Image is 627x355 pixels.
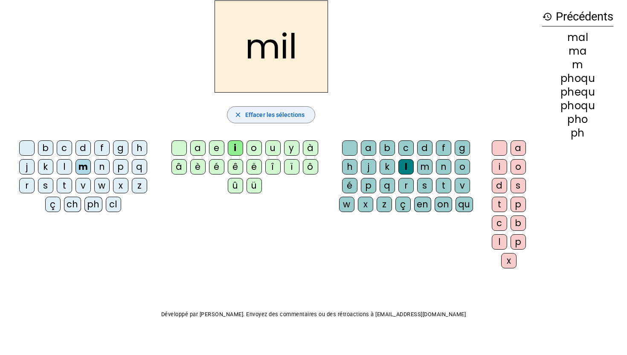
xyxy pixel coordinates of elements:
div: v [75,178,91,193]
div: d [492,178,507,193]
div: o [455,159,470,175]
div: d [417,140,433,156]
div: t [57,178,72,193]
div: b [38,140,53,156]
div: r [398,178,414,193]
div: e [209,140,224,156]
mat-icon: history [542,12,552,22]
div: n [436,159,451,175]
div: ü [247,178,262,193]
div: w [339,197,354,212]
div: b [511,215,526,231]
div: d [75,140,91,156]
h2: mil [215,0,328,93]
div: x [358,197,373,212]
div: g [455,140,470,156]
div: m [542,60,613,70]
div: en [414,197,431,212]
div: r [19,178,35,193]
div: ma [542,46,613,56]
div: û [228,178,243,193]
div: c [57,140,72,156]
div: c [492,215,507,231]
div: ï [284,159,299,175]
div: m [417,159,433,175]
div: x [113,178,128,193]
div: p [361,178,376,193]
div: j [19,159,35,175]
div: phequ [542,87,613,97]
div: f [94,140,110,156]
span: Effacer les sélections [245,110,305,120]
div: o [247,140,262,156]
div: l [492,234,507,250]
div: è [190,159,206,175]
div: on [435,197,452,212]
div: z [132,178,147,193]
div: x [501,253,517,268]
div: pho [542,114,613,125]
div: i [228,140,243,156]
p: Développé par [PERSON_NAME]. Envoyez des commentaires ou des rétroactions à [EMAIL_ADDRESS][DOMAI... [7,309,620,320]
div: j [361,159,376,175]
div: t [492,197,507,212]
div: s [38,178,53,193]
div: h [342,159,357,175]
div: s [417,178,433,193]
div: q [380,178,395,193]
div: m [75,159,91,175]
div: ç [395,197,411,212]
div: ô [303,159,318,175]
div: qu [456,197,473,212]
div: a [361,140,376,156]
div: t [436,178,451,193]
div: é [209,159,224,175]
div: î [265,159,281,175]
div: y [284,140,299,156]
div: v [455,178,470,193]
div: p [511,234,526,250]
div: n [94,159,110,175]
div: ch [64,197,81,212]
div: s [511,178,526,193]
div: ë [247,159,262,175]
div: k [38,159,53,175]
div: l [57,159,72,175]
div: l [398,159,414,175]
div: i [492,159,507,175]
div: g [113,140,128,156]
div: ph [84,197,102,212]
div: cl [106,197,121,212]
div: a [511,140,526,156]
div: q [132,159,147,175]
div: c [398,140,414,156]
div: k [380,159,395,175]
div: ph [542,128,613,138]
div: ç [45,197,61,212]
div: b [380,140,395,156]
div: ê [228,159,243,175]
div: mal [542,32,613,43]
div: w [94,178,110,193]
div: phoqu [542,101,613,111]
div: â [171,159,187,175]
mat-icon: close [234,111,242,119]
div: é [342,178,357,193]
div: u [265,140,281,156]
div: à [303,140,318,156]
div: p [113,159,128,175]
div: p [511,197,526,212]
div: a [190,140,206,156]
button: Effacer les sélections [227,106,315,123]
h3: Précédents [542,7,613,26]
div: o [511,159,526,175]
div: f [436,140,451,156]
div: phoqu [542,73,613,84]
div: z [377,197,392,212]
div: h [132,140,147,156]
